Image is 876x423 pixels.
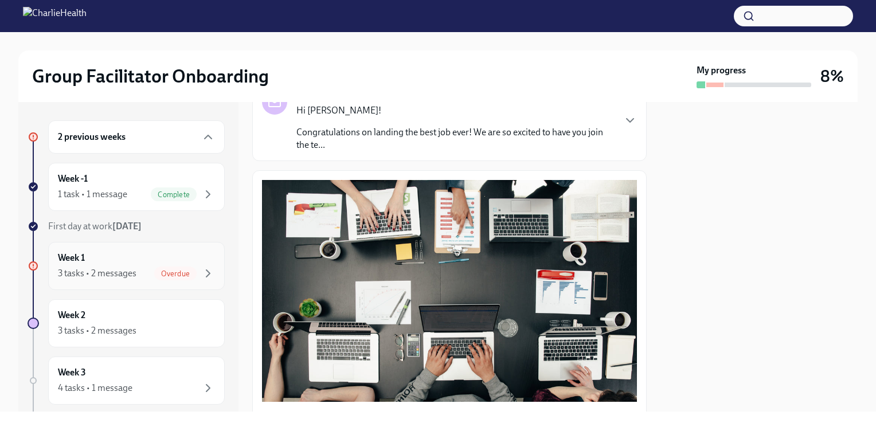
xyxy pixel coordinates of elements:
[23,7,87,25] img: CharlieHealth
[58,188,127,201] div: 1 task • 1 message
[58,267,136,280] div: 3 tasks • 2 messages
[58,131,126,143] h6: 2 previous weeks
[58,252,85,264] h6: Week 1
[262,180,637,402] button: Zoom image
[48,221,142,232] span: First day at work
[28,357,225,405] a: Week 34 tasks • 1 message
[58,366,86,379] h6: Week 3
[112,221,142,232] strong: [DATE]
[48,120,225,154] div: 2 previous weeks
[28,299,225,347] a: Week 23 tasks • 2 messages
[697,64,746,77] strong: My progress
[58,173,88,185] h6: Week -1
[28,220,225,233] a: First day at work[DATE]
[58,309,85,322] h6: Week 2
[151,190,197,199] span: Complete
[296,126,614,151] p: Congratulations on landing the best job ever! We are so excited to have you join the te...
[820,66,844,87] h3: 8%
[58,324,136,337] div: 3 tasks • 2 messages
[32,65,269,88] h2: Group Facilitator Onboarding
[154,269,197,278] span: Overdue
[28,242,225,290] a: Week 13 tasks • 2 messagesOverdue
[28,163,225,211] a: Week -11 task • 1 messageComplete
[296,104,614,117] p: Hi [PERSON_NAME]!
[58,382,132,394] div: 4 tasks • 1 message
